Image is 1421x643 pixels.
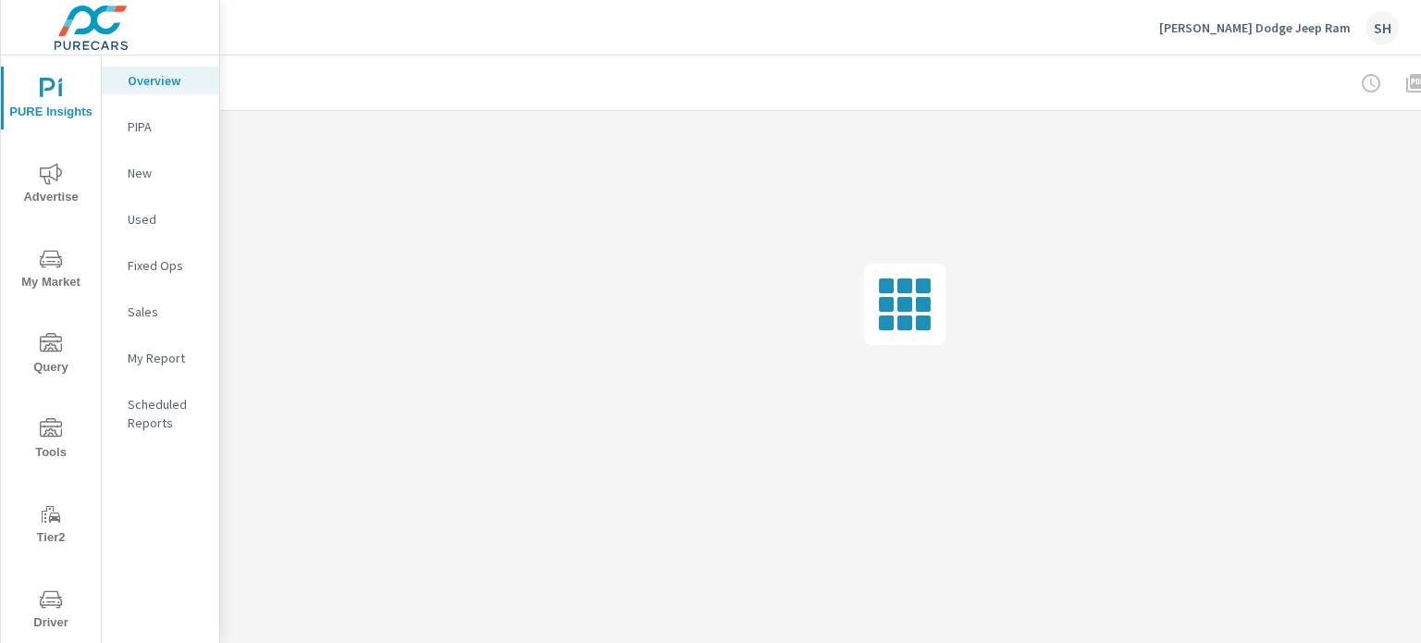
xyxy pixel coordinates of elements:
[102,205,219,233] div: Used
[128,71,204,90] p: Overview
[102,298,219,326] div: Sales
[128,210,204,229] p: Used
[102,159,219,187] div: New
[128,349,204,367] p: My Report
[128,395,204,432] p: Scheduled Reports
[1365,11,1399,44] div: SH
[128,117,204,136] p: PIPA
[102,344,219,372] div: My Report
[6,588,95,634] span: Driver
[6,503,95,549] span: Tier2
[1159,19,1351,36] p: [PERSON_NAME] Dodge Jeep Ram
[102,252,219,279] div: Fixed Ops
[128,164,204,182] p: New
[128,303,204,321] p: Sales
[6,78,95,123] span: PURE Insights
[102,390,219,437] div: Scheduled Reports
[102,113,219,141] div: PIPA
[6,333,95,378] span: Query
[102,67,219,94] div: Overview
[6,248,95,293] span: My Market
[6,163,95,208] span: Advertise
[128,256,204,275] p: Fixed Ops
[6,418,95,464] span: Tools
